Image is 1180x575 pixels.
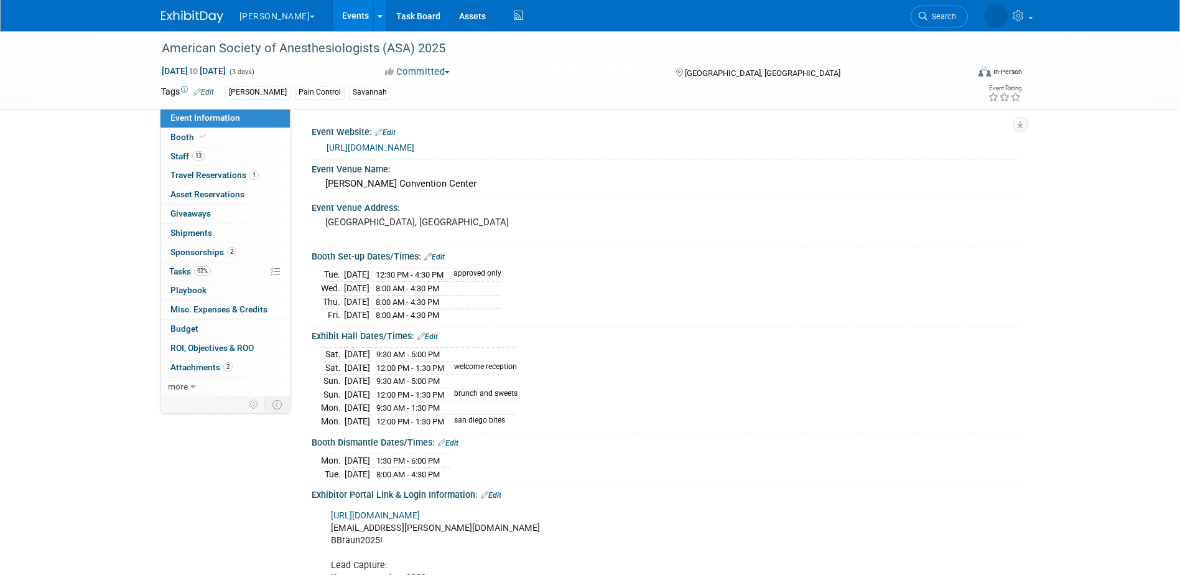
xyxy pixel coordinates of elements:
[376,470,440,479] span: 8:00 AM - 4:30 PM
[312,247,1020,263] div: Booth Set-up Dates/Times:
[376,363,444,373] span: 12:00 PM - 1:30 PM
[170,132,208,142] span: Booth
[264,396,290,413] td: Toggle Event Tabs
[438,439,458,447] a: Edit
[447,388,518,401] td: brunch and sweets
[160,243,290,262] a: Sponsorships2
[978,67,991,77] img: Format-Inperson.png
[160,281,290,300] a: Playbook
[424,253,445,261] a: Edit
[160,224,290,243] a: Shipments
[376,311,439,320] span: 8:00 AM - 4:30 PM
[170,247,236,257] span: Sponsorships
[344,268,369,282] td: [DATE]
[192,151,205,161] span: 13
[376,417,444,426] span: 12:00 PM - 1:30 PM
[376,350,440,359] span: 9:30 AM - 5:00 PM
[344,282,369,296] td: [DATE]
[988,85,1021,91] div: Event Rating
[321,401,345,415] td: Mon.
[312,123,1020,139] div: Event Website:
[446,268,501,282] td: approved only
[344,295,369,309] td: [DATE]
[345,348,370,362] td: [DATE]
[376,390,444,400] span: 12:00 PM - 1:30 PM
[376,376,440,386] span: 9:30 AM - 5:00 PM
[193,88,214,96] a: Edit
[321,375,345,388] td: Sun.
[345,388,370,401] td: [DATE]
[243,396,265,413] td: Personalize Event Tab Strip
[170,170,259,180] span: Travel Reservations
[312,327,1020,343] div: Exhibit Hall Dates/Times:
[345,361,370,375] td: [DATE]
[927,12,956,21] span: Search
[331,510,420,521] a: [URL][DOMAIN_NAME]
[157,37,949,60] div: American Society of Anesthesiologists (ASA) 2025
[381,65,455,78] button: Committed
[376,270,444,279] span: 12:30 PM - 4:30 PM
[321,388,345,401] td: Sun.
[170,362,233,372] span: Attachments
[349,86,391,99] div: Savannah
[325,217,593,228] pre: [GEOGRAPHIC_DATA], [GEOGRAPHIC_DATA]
[321,282,344,296] td: Wed.
[295,86,345,99] div: Pain Control
[327,143,414,152] a: [URL][DOMAIN_NAME]
[321,309,344,322] td: Fri.
[227,247,236,256] span: 2
[170,189,244,199] span: Asset Reservations
[984,4,1008,28] img: Savannah Jones
[249,171,259,180] span: 1
[161,85,214,100] td: Tags
[376,403,440,413] span: 9:30 AM - 1:30 PM
[345,401,370,415] td: [DATE]
[200,133,206,140] i: Booth reservation complete
[228,68,254,76] span: (3 days)
[417,332,438,341] a: Edit
[160,147,290,166] a: Staff13
[194,266,211,276] span: 92%
[160,109,290,128] a: Event Information
[321,348,345,362] td: Sat.
[160,301,290,319] a: Misc. Expenses & Credits
[321,174,1010,194] div: [PERSON_NAME] Convention Center
[168,381,188,391] span: more
[321,268,344,282] td: Tue.
[170,208,211,218] span: Giveaways
[344,309,369,322] td: [DATE]
[312,199,1020,214] div: Event Venue Address:
[376,284,439,293] span: 8:00 AM - 4:30 PM
[160,358,290,377] a: Attachments2
[376,456,440,465] span: 1:30 PM - 6:00 PM
[160,320,290,339] a: Budget
[312,160,1020,175] div: Event Venue Name:
[321,415,345,428] td: Mon.
[345,467,370,480] td: [DATE]
[447,361,518,375] td: welcome reception
[447,415,518,428] td: san diego bites
[481,491,501,500] a: Edit
[160,185,290,204] a: Asset Reservations
[160,128,290,147] a: Booth
[312,485,1020,502] div: Exhibitor Portal Link & Login Information:
[375,128,396,137] a: Edit
[169,266,211,276] span: Tasks
[376,297,439,307] span: 8:00 AM - 4:30 PM
[894,65,1023,83] div: Event Format
[312,433,1020,449] div: Booth Dismantle Dates/Times:
[225,86,290,99] div: [PERSON_NAME]
[160,205,290,223] a: Giveaways
[321,467,345,480] td: Tue.
[161,65,226,77] span: [DATE] [DATE]
[345,415,370,428] td: [DATE]
[170,324,198,334] span: Budget
[160,339,290,358] a: ROI, Objectives & ROO
[170,285,207,295] span: Playbook
[188,66,200,76] span: to
[170,113,240,123] span: Event Information
[223,362,233,372] span: 2
[161,11,223,23] img: ExhibitDay
[321,454,345,468] td: Mon.
[170,343,254,353] span: ROI, Objectives & ROO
